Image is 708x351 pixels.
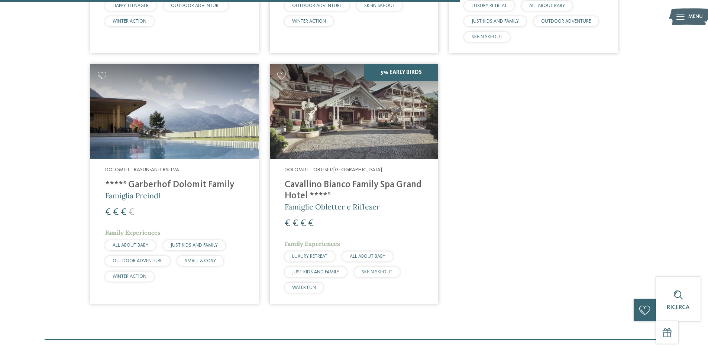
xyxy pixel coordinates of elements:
[364,3,395,8] span: SKI-IN SKI-OUT
[292,3,342,8] span: OUTDOOR ADVENTURE
[472,19,519,24] span: JUST KIDS AND FAMILY
[171,3,221,8] span: OUTDOOR ADVENTURE
[292,254,327,259] span: LUXURY RETREAT
[308,219,314,228] span: €
[285,179,423,202] h4: Cavallino Bianco Family Spa Grand Hotel ****ˢ
[285,202,380,211] span: Famiglie Obletter e Riffeser
[285,219,290,228] span: €
[105,179,244,191] h4: ****ˢ Garberhof Dolomit Family
[285,240,340,247] span: Family Experiences
[121,208,126,217] span: €
[185,259,216,263] span: SMALL & COSY
[350,254,385,259] span: ALL ABOUT BABY
[90,64,259,304] a: Cercate un hotel per famiglie? Qui troverete solo i migliori! Dolomiti – Rasun-Anterselva ****ˢ G...
[529,3,565,8] span: ALL ABOUT BABY
[292,270,339,274] span: JUST KIDS AND FAMILY
[292,19,326,24] span: WINTER ACTION
[113,243,148,248] span: ALL ABOUT BABY
[285,167,382,172] span: Dolomiti – Ortisei/[GEOGRAPHIC_DATA]
[105,229,161,236] span: Family Experiences
[270,64,438,159] img: Family Spa Grand Hotel Cavallino Bianco ****ˢ
[90,64,259,159] img: Cercate un hotel per famiglie? Qui troverete solo i migliori!
[171,243,218,248] span: JUST KIDS AND FAMILY
[541,19,591,24] span: OUTDOOR ADVENTURE
[113,208,119,217] span: €
[105,191,160,200] span: Famiglia Preindl
[362,270,392,274] span: SKI-IN SKI-OUT
[292,285,316,290] span: WATER FUN
[472,35,502,39] span: SKI-IN SKI-OUT
[113,259,162,263] span: OUTDOOR ADVENTURE
[472,3,507,8] span: LUXURY RETREAT
[113,19,146,24] span: WINTER ACTION
[270,64,438,304] a: Cercate un hotel per famiglie? Qui troverete solo i migliori! 5% Early Birds Dolomiti – Ortisei/[...
[113,274,146,279] span: WINTER ACTION
[129,208,134,217] span: €
[292,219,298,228] span: €
[105,208,111,217] span: €
[113,3,149,8] span: HAPPY TEENAGER
[300,219,306,228] span: €
[105,167,179,172] span: Dolomiti – Rasun-Anterselva
[667,305,690,311] span: Ricerca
